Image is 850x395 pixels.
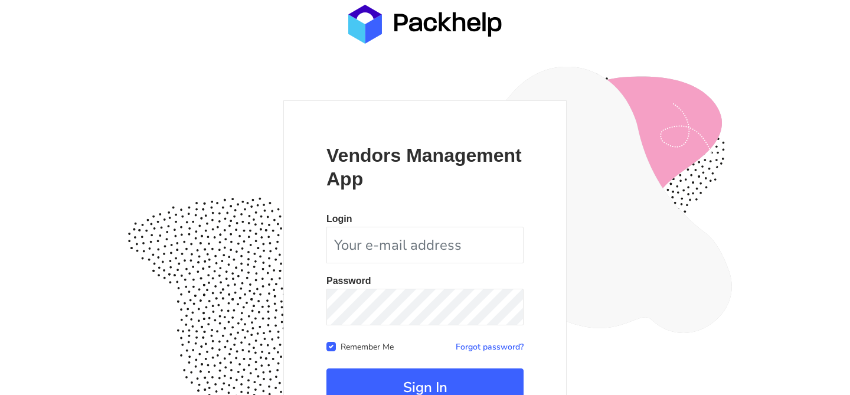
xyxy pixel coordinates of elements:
p: Password [326,276,524,286]
input: Your e-mail address [326,227,524,263]
label: Remember Me [341,339,394,352]
p: Vendors Management App [326,143,524,191]
a: Forgot password? [456,341,524,352]
p: Login [326,214,524,224]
